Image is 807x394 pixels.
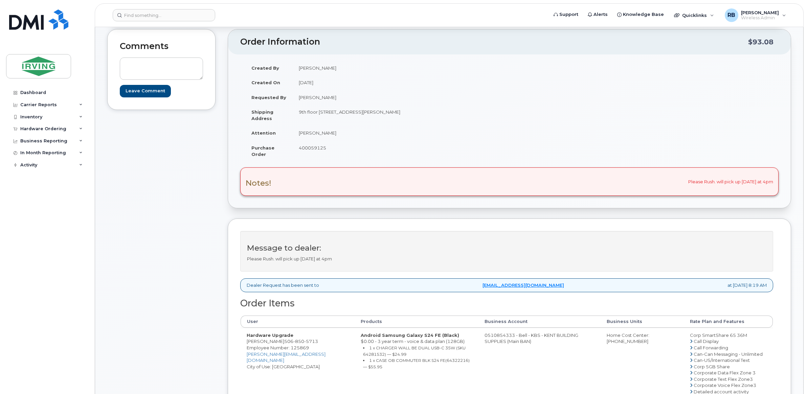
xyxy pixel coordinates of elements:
[251,65,279,71] strong: Created By
[251,109,273,121] strong: Shipping Address
[478,316,601,328] th: Business Account
[741,15,779,21] span: Wireless Admin
[483,282,564,288] a: [EMAIL_ADDRESS][DOMAIN_NAME]
[293,75,505,90] td: [DATE]
[240,278,773,292] div: Dealer Request has been sent to at [DATE] 8:19 AM
[559,11,578,18] span: Support
[304,339,318,344] span: 5713
[694,345,728,350] span: Call Forwarding
[549,8,583,21] a: Support
[355,316,478,328] th: Products
[241,316,355,328] th: User
[247,345,309,350] span: Employee Number: 125869
[251,145,274,157] strong: Purchase Order
[293,90,505,105] td: [PERSON_NAME]
[247,351,326,363] a: [PERSON_NAME][EMAIL_ADDRESS][DOMAIN_NAME]
[293,105,505,125] td: 9th floor [STREET_ADDRESS][PERSON_NAME]
[240,37,748,47] h2: Order Information
[623,11,664,18] span: Knowledge Base
[694,370,756,375] span: Corporate Data Flex Zone 3
[363,358,470,369] small: 1 x CASE OB COMMUTER BLK S24 FE(64322216) — $55.95
[247,244,766,252] h3: Message to dealer:
[694,376,753,382] span: Corporate Text Flex Zone3
[727,11,735,19] span: RB
[299,145,326,150] span: 400059125
[601,316,684,328] th: Business Units
[120,42,203,51] h2: Comments
[363,345,466,357] small: 1 x CHARGER WALL BE DUAL USB-C 35W (SKU 64281532) — $24.99
[694,351,763,357] span: Can-Can Messaging - Unlimited
[361,332,459,338] strong: Android Samsung Galaxy S24 FE (Black)
[694,364,730,369] span: Corp 5GB Share
[293,339,304,344] span: 850
[113,9,215,21] input: Find something...
[694,383,756,388] span: Corporate Voice Flex Zone3
[612,8,669,21] a: Knowledge Base
[583,8,612,21] a: Alerts
[593,11,608,18] span: Alerts
[669,8,719,22] div: Quicklinks
[120,85,171,97] input: Leave Comment
[694,339,719,344] span: Call Display
[247,256,766,262] p: Please Rush. will pick up [DATE] at 4pm
[694,357,750,363] span: Can-US/International Text
[682,13,707,18] span: Quicklinks
[240,298,773,308] h2: Order Items
[293,61,505,75] td: [PERSON_NAME]
[251,95,286,100] strong: Requested By
[741,10,779,15] span: [PERSON_NAME]
[607,332,678,345] div: Home Cost Center: [PHONE_NUMBER]
[247,332,293,338] strong: Hardware Upgrade
[293,125,505,140] td: [PERSON_NAME]
[240,167,779,196] div: Please Rush. will pick up [DATE] at 4pm
[251,80,280,85] strong: Created On
[246,179,271,187] h3: Notes!
[748,36,774,48] div: $93.08
[251,130,276,136] strong: Attention
[720,8,791,22] div: Roberts, Brad
[684,316,773,328] th: Rate Plan and Features
[284,339,318,344] span: 506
